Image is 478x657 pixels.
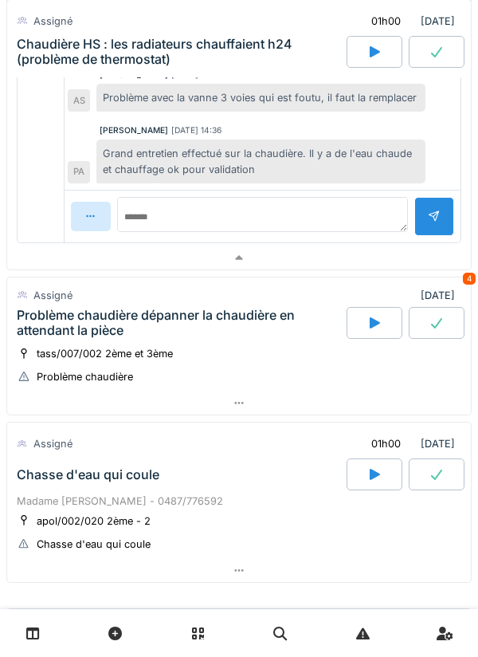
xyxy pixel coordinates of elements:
div: Chasse d'eau qui coule [37,537,151,552]
div: [DATE] 14:36 [171,124,221,136]
div: Problème chaudière dépanner la chaudière en attendant la pièce [17,308,343,338]
div: Grand entretien effectué sur la chaudière. Il y a de l'eau chaude et chauffage ok pour validation [96,140,425,183]
div: [DATE] [358,429,461,458]
div: Assigné [33,436,72,451]
div: 01h00 [371,436,401,451]
div: Assigné [33,288,72,303]
div: [PERSON_NAME] [100,124,168,136]
div: PA [68,161,90,183]
div: 4 [463,273,476,285]
div: apol/002/020 2ème - 2 [37,513,151,529]
div: Assigné [33,14,72,29]
div: [DATE] [358,6,461,36]
div: tass/007/002 2ème et 3ème [37,346,173,361]
div: Problème chaudière [37,369,133,384]
div: Problème avec la vanne 3 voies qui est foutu, il faut la remplacer [96,84,425,112]
div: Chaudière HS : les radiateurs chauffaient h24 (problème de thermostat) [17,37,343,67]
div: AS [68,89,90,112]
div: 01h00 [371,14,401,29]
div: Chasse d'eau qui coule [17,467,159,482]
div: [DATE] [421,288,461,303]
div: Madame [PERSON_NAME] - 0487/776592 [17,494,461,509]
div: Plus d'autres tâches à afficher [6,608,472,643]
